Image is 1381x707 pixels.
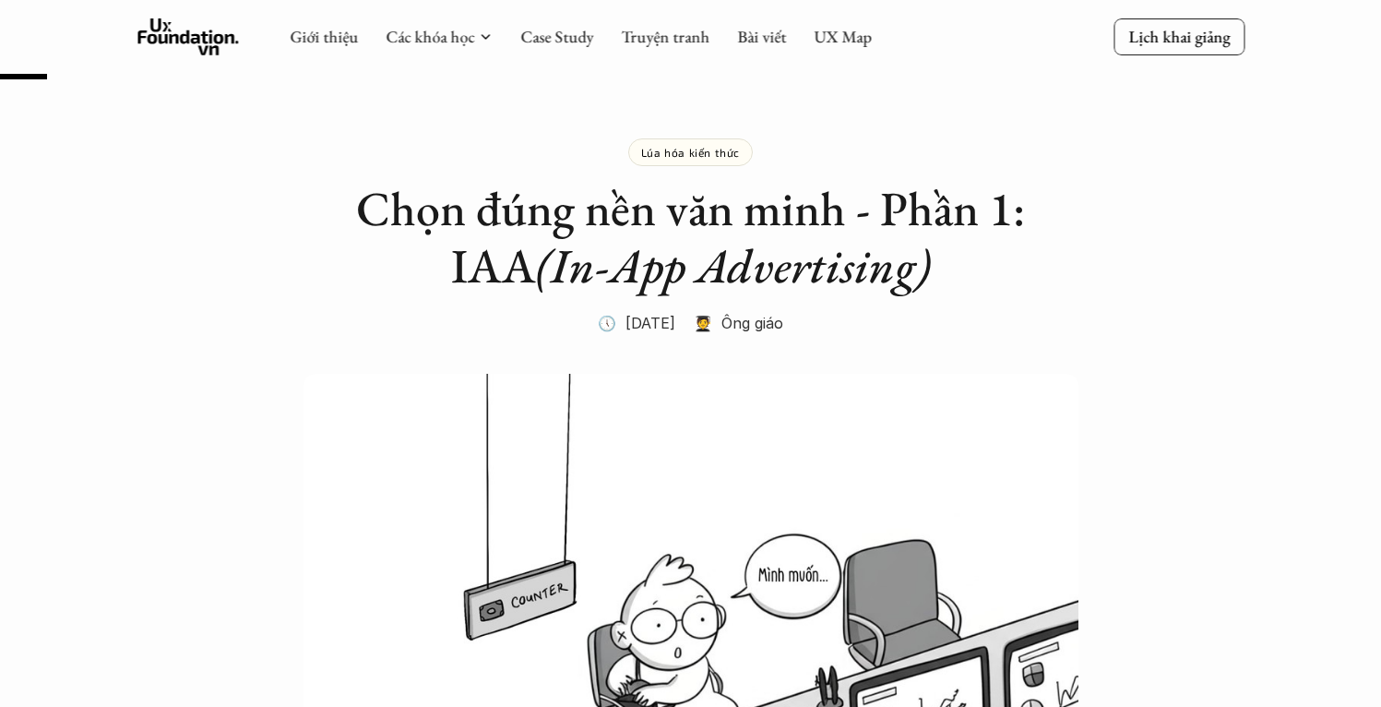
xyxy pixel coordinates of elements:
[621,26,709,47] a: Truyện tranh
[386,26,474,47] a: Các khóa học
[1113,18,1244,54] a: Lịch khai giảng
[1128,26,1230,47] p: Lịch khai giảng
[694,309,783,337] p: 🧑‍🎓 Ông giáo
[814,26,872,47] a: UX Map
[641,146,740,159] p: Lúa hóa kiến thức
[536,234,931,296] em: (In-App Advertising)
[322,180,1060,295] h2: Chọn đúng nền văn minh - Phần 1: IAA
[520,26,593,47] a: Case Study
[737,26,786,47] a: Bài viết
[290,26,358,47] a: Giới thiệu
[598,309,675,337] p: 🕔 [DATE]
